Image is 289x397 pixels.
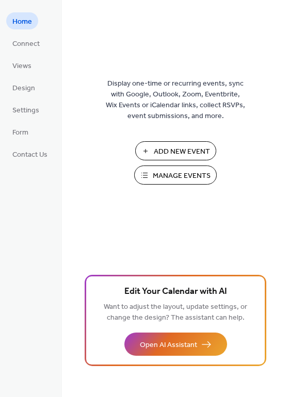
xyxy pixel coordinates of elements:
span: Want to adjust the layout, update settings, or change the design? The assistant can help. [104,300,247,325]
span: Manage Events [153,171,211,181]
a: Contact Us [6,145,54,162]
span: Form [12,127,28,138]
span: Design [12,83,35,94]
a: Views [6,57,38,74]
button: Manage Events [134,166,217,185]
span: Add New Event [154,146,210,157]
a: Design [6,79,41,96]
span: Contact Us [12,150,47,160]
a: Connect [6,35,46,52]
span: Edit Your Calendar with AI [124,285,227,299]
button: Open AI Assistant [124,333,227,356]
a: Home [6,12,38,29]
span: Display one-time or recurring events, sync with Google, Outlook, Zoom, Eventbrite, Wix Events or ... [106,78,245,122]
a: Form [6,123,35,140]
button: Add New Event [135,141,216,160]
span: Open AI Assistant [140,340,197,351]
span: Views [12,61,31,72]
span: Connect [12,39,40,49]
span: Settings [12,105,39,116]
a: Settings [6,101,45,118]
span: Home [12,16,32,27]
